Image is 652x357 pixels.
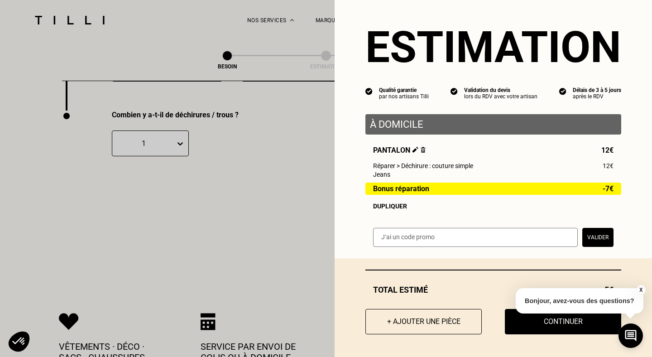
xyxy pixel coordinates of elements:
img: icon list info [559,87,566,95]
button: + Ajouter une pièce [365,309,482,334]
input: J‘ai un code promo [373,228,578,247]
img: icon list info [451,87,458,95]
div: Qualité garantie [379,87,429,93]
p: À domicile [370,119,617,130]
span: 12€ [601,146,614,154]
span: Jeans [373,171,390,178]
span: Réparer > Déchirure : couture simple [373,162,473,169]
span: Pantalon [373,146,426,154]
section: Estimation [365,22,621,72]
p: Bonjour, avez-vous des questions? [516,288,643,314]
img: Supprimer [421,147,426,153]
button: Continuer [505,309,621,334]
button: Valider [582,228,614,247]
div: Dupliquer [373,203,614,210]
img: icon list info [365,87,373,95]
span: Bonus réparation [373,185,429,193]
span: 12€ [603,162,614,169]
button: X [636,285,645,295]
div: Validation du devis [464,87,537,93]
div: par nos artisans Tilli [379,93,429,100]
span: -7€ [603,185,614,193]
div: Délais de 3 à 5 jours [573,87,621,93]
div: lors du RDV avec votre artisan [464,93,537,100]
img: Éditer [412,147,418,153]
div: après le RDV [573,93,621,100]
div: Total estimé [365,285,621,294]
